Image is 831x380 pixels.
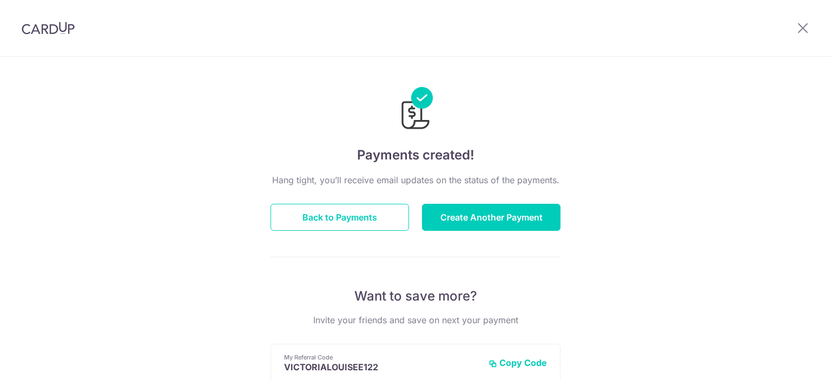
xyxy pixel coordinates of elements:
p: Want to save more? [271,288,560,305]
button: Copy Code [489,357,547,368]
p: Hang tight, you’ll receive email updates on the status of the payments. [271,174,560,186]
p: VICTORIALOUISEE122 [284,362,480,372]
button: Create Another Payment [422,204,560,231]
h4: Payments created! [271,145,560,165]
p: My Referral Code [284,353,480,362]
img: Payments [398,87,433,132]
img: CardUp [22,22,75,35]
p: Invite your friends and save on next your payment [271,314,560,326]
button: Back to Payments [271,204,409,231]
